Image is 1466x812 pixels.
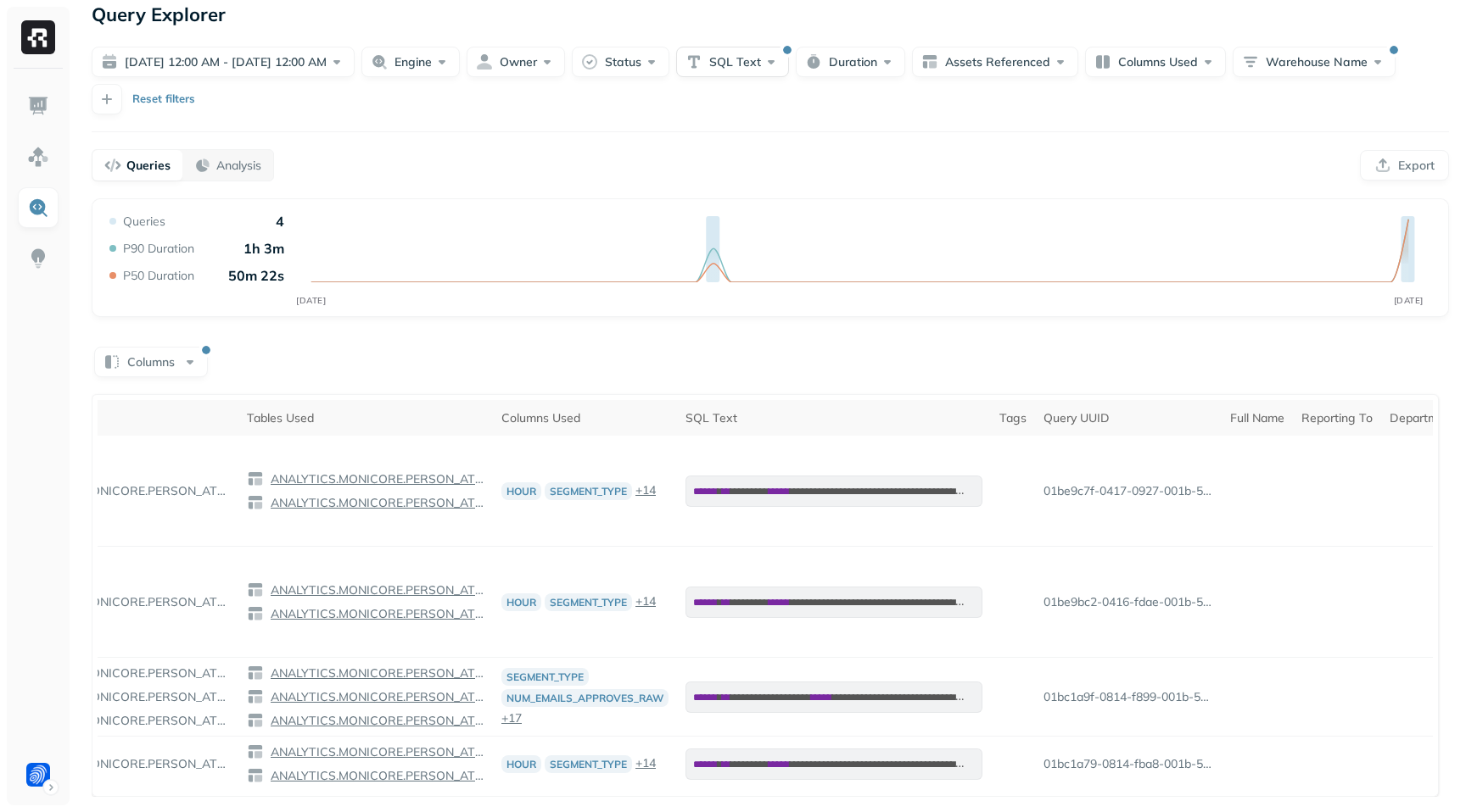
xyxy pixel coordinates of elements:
[267,582,484,598] p: ANALYTICS.MONICORE.PERSON_ATTRIBUTES_SESSIONS_SAMPLED
[267,768,484,784] p: ANALYTICS.MONICORE.PERSON_ATTRIBUTES_NUMERICAL_BUCKETS
[796,47,905,77] button: Duration
[247,712,264,729] img: table
[27,247,49,270] img: Insights
[9,665,230,681] p: ANALYTICS.MONICORE.PERSON_ATTRIBUTES_UNPIVOTED_SESSIONS_FLATTENED_CATEGORICAL_METRICS
[572,47,669,77] button: Status
[1233,47,1396,77] button: Warehouse Name
[9,689,230,705] p: ANALYTICS.MONICORE.PERSON_ATTRIBUTES_UNPIVOTED_SESSIONS_CATEGORICAL_METRICS
[1044,410,1213,426] div: Query UUID
[1044,689,1213,705] p: 01bc1a9f-0814-f899-001b-59034275067a
[123,241,194,257] p: P90 Duration
[1360,150,1449,181] button: Export
[501,593,541,611] p: HOUR
[92,47,355,77] button: [DATE] 12:00 AM - [DATE] 12:00 AM
[1230,410,1284,426] div: Full Name
[267,744,484,760] p: ANALYTICS.MONICORE.PERSON_ATTRIBUTES_SESSIONS_SAMPLED
[9,483,230,499] p: ANALYTICS.MONICORE.PERSON_ATTRIBUTES_UNPIVOTED_SESSIONS_MODEL_ATTRIBUTES
[243,240,284,257] p: 1h 3m
[267,665,484,681] p: ANALYTICS.MONICORE.PERSON_ATTRIBUTES_UNPIVOTED_SESSIONS_FLATTENED_CATEGORICAL_METRICS
[123,268,194,284] p: P50 Duration
[9,756,230,772] p: ANALYTICS.MONICORE.PERSON_ATTRIBUTES_UNPIVOTED_SESSIONS_MODEL_ATTRIBUTES
[501,410,669,426] div: Columns Used
[1044,756,1213,772] p: 01bc1a79-0814-fba8-001b-59034274674e
[27,95,49,117] img: Dashboard
[1044,594,1213,610] p: 01be9bc2-0416-fdae-001b-59035679d84a
[501,755,541,773] p: HOUR
[216,158,261,174] p: Analysis
[296,295,326,306] tspan: [DATE]
[264,689,484,705] a: ANALYTICS.MONICORE.PERSON_ATTRIBUTES_UNPIVOTED_SESSIONS_CATEGORICAL_METRICS
[247,743,264,760] img: table
[264,744,484,760] a: ANALYTICS.MONICORE.PERSON_ATTRIBUTES_SESSIONS_SAMPLED
[635,593,656,611] p: + 14
[247,665,264,681] img: table
[264,665,484,681] a: ANALYTICS.MONICORE.PERSON_ATTRIBUTES_UNPIVOTED_SESSIONS_FLATTENED_CATEGORICAL_METRICS
[999,410,1027,426] div: Tags
[635,755,656,773] p: + 14
[26,763,50,787] img: Forter
[545,593,632,611] p: SEGMENT_TYPE
[467,47,565,77] button: Owner
[501,482,541,500] p: HOUR
[264,713,484,729] a: ANALYTICS.MONICORE.PERSON_ATTRIBUTES_UNPIVOTED_SESSIONS_MODEL_ATTRIBUTES_CATEGORICAL_METRICS
[267,606,484,622] p: ANALYTICS.MONICORE.PERSON_ATTRIBUTES_NUMERICAL_BUCKETS
[264,471,484,487] a: ANALYTICS.MONICORE.PERSON_ATTRIBUTES_SESSIONS_SAMPLED
[264,606,484,622] a: ANALYTICS.MONICORE.PERSON_ATTRIBUTES_NUMERICAL_BUCKETS
[267,471,484,487] p: ANALYTICS.MONICORE.PERSON_ATTRIBUTES_SESSIONS_SAMPLED
[21,20,55,54] img: Ryft
[267,713,484,729] p: ANALYTICS.MONICORE.PERSON_ATTRIBUTES_UNPIVOTED_SESSIONS_MODEL_ATTRIBUTES_CATEGORICAL_METRICS
[501,710,522,726] p: + 17
[247,581,264,598] img: table
[94,347,208,377] button: Columns
[228,267,284,284] p: 50m 22s
[9,594,230,610] p: ANALYTICS.MONICORE.PERSON_ATTRIBUTES_UNPIVOTED_SESSIONS_MODEL_ATTRIBUTES
[276,213,284,230] p: 4
[501,668,589,686] p: SEGMENT_TYPE
[27,197,49,219] img: Query Explorer
[123,214,165,230] p: Queries
[912,47,1078,77] button: Assets Referenced
[676,47,789,77] button: SQL Text
[1390,410,1456,426] div: Department
[247,688,264,705] img: table
[1085,47,1226,77] button: Columns Used
[247,410,484,426] div: Tables Used
[267,689,484,705] p: ANALYTICS.MONICORE.PERSON_ATTRIBUTES_UNPIVOTED_SESSIONS_CATEGORICAL_METRICS
[132,91,195,108] p: Reset filters
[635,482,656,500] p: + 14
[247,605,264,622] img: table
[247,470,264,487] img: table
[126,158,171,174] p: Queries
[545,482,632,500] p: SEGMENT_TYPE
[264,768,484,784] a: ANALYTICS.MONICORE.PERSON_ATTRIBUTES_NUMERICAL_BUCKETS
[9,713,230,729] p: ANALYTICS.MONICORE.PERSON_ATTRIBUTES_UNPIVOTED_SESSIONS_MODEL_ATTRIBUTES_CATEGORICAL_METRICS
[545,755,632,773] p: SEGMENT_TYPE
[1301,410,1373,426] div: Reporting to
[501,689,669,707] p: NUM_EMAILS_APPROVES_RAW
[247,767,264,784] img: table
[264,582,484,598] a: ANALYTICS.MONICORE.PERSON_ATTRIBUTES_SESSIONS_SAMPLED
[685,410,982,426] div: SQL Text
[247,494,264,511] img: table
[27,146,49,168] img: Assets
[1044,483,1213,499] p: 01be9c7f-0417-0927-001b-5903567fb752
[1394,295,1424,306] tspan: [DATE]
[361,47,460,77] button: Engine
[267,495,484,511] p: ANALYTICS.MONICORE.PERSON_ATTRIBUTES_NUMERICAL_BUCKETS
[264,495,484,511] a: ANALYTICS.MONICORE.PERSON_ATTRIBUTES_NUMERICAL_BUCKETS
